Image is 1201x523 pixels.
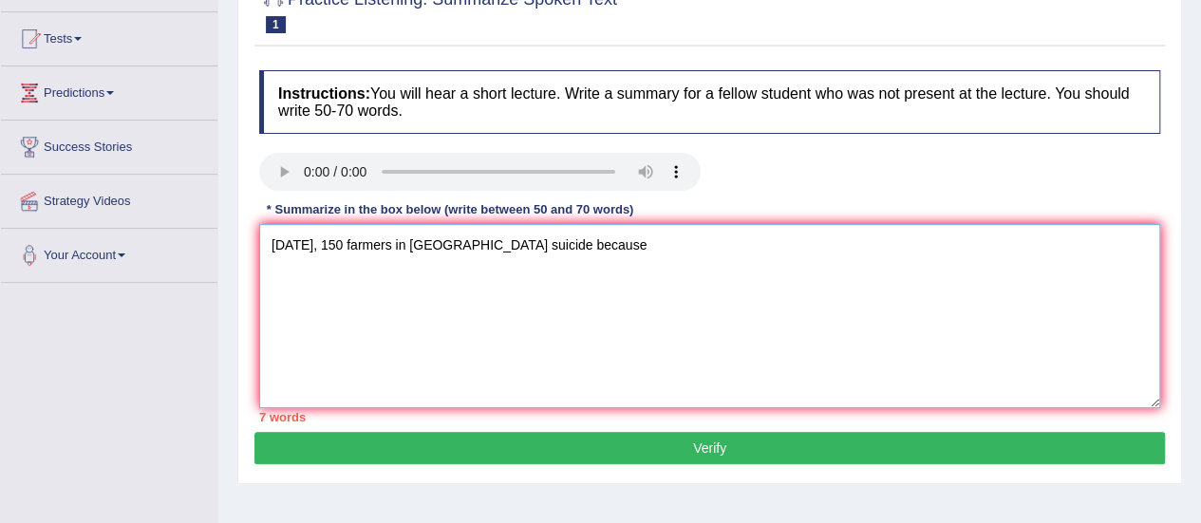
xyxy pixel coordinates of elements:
[278,85,370,102] b: Instructions:
[1,121,217,168] a: Success Stories
[1,229,217,276] a: Your Account
[259,70,1160,134] h4: You will hear a short lecture. Write a summary for a fellow student who was not present at the le...
[259,200,641,218] div: * Summarize in the box below (write between 50 and 70 words)
[259,408,1160,426] div: 7 words
[1,175,217,222] a: Strategy Videos
[266,16,286,33] span: 1
[1,66,217,114] a: Predictions
[254,432,1165,464] button: Verify
[1,12,217,60] a: Tests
